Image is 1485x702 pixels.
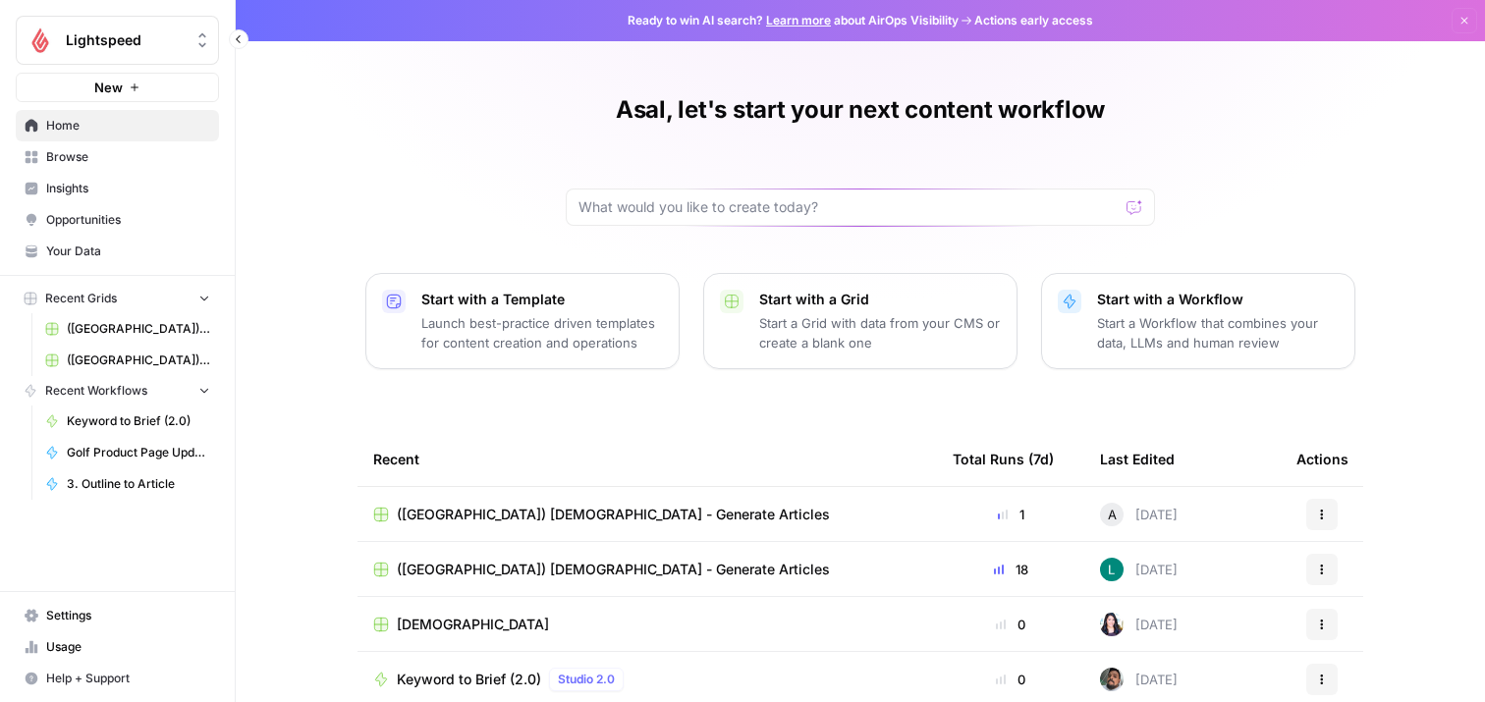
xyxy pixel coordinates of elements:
div: Total Runs (7d) [953,432,1054,486]
span: Recent Grids [45,290,117,307]
a: Usage [16,631,219,663]
div: [DATE] [1100,558,1178,581]
button: Workspace: Lightspeed [16,16,219,65]
div: 0 [953,615,1069,634]
p: Start with a Template [421,290,663,309]
span: ([GEOGRAPHIC_DATA]) [DEMOGRAPHIC_DATA] - Generate Articles [67,320,210,338]
span: Home [46,117,210,135]
span: Keyword to Brief (2.0) [397,670,541,689]
span: Keyword to Brief (2.0) [67,412,210,430]
span: Browse [46,148,210,166]
p: Start a Grid with data from your CMS or create a blank one [759,313,1001,352]
div: Actions [1296,432,1348,486]
span: ([GEOGRAPHIC_DATA]) [DEMOGRAPHIC_DATA] - Generate Articles [397,560,830,579]
a: [DEMOGRAPHIC_DATA] [373,615,921,634]
span: Your Data [46,243,210,260]
div: [DATE] [1100,613,1178,636]
span: New [94,78,123,97]
a: ([GEOGRAPHIC_DATA]) [DEMOGRAPHIC_DATA] - Generate Articles [36,345,219,376]
span: ([GEOGRAPHIC_DATA]) [DEMOGRAPHIC_DATA] - Generate Articles [67,351,210,369]
button: Recent Workflows [16,376,219,405]
p: Start a Workflow that combines your data, LLMs and human review [1097,313,1339,352]
img: Lightspeed Logo [23,23,58,58]
span: Golf Product Page Update [67,444,210,461]
a: Your Data [16,236,219,267]
span: Usage [46,638,210,656]
img: u93l1oyz1g39q1i4vkrv6vz0p6p4 [1100,668,1124,691]
a: 3. Outline to Article [36,468,219,500]
button: New [16,73,219,102]
span: ([GEOGRAPHIC_DATA]) [DEMOGRAPHIC_DATA] - Generate Articles [397,505,830,524]
a: Opportunities [16,204,219,236]
h1: Asal, let's start your next content workflow [616,94,1105,126]
div: Recent [373,432,921,486]
button: Start with a WorkflowStart a Workflow that combines your data, LLMs and human review [1041,273,1355,369]
a: ([GEOGRAPHIC_DATA]) [DEMOGRAPHIC_DATA] - Generate Articles [373,505,921,524]
button: Start with a GridStart a Grid with data from your CMS or create a blank one [703,273,1017,369]
a: Browse [16,141,219,173]
span: A [1108,505,1117,524]
span: Settings [46,607,210,624]
a: Keyword to Brief (2.0)Studio 2.0 [373,668,921,691]
button: Help + Support [16,663,219,694]
div: 18 [953,560,1069,579]
span: Opportunities [46,211,210,229]
input: What would you like to create today? [578,197,1119,217]
a: Learn more [766,13,831,27]
span: Help + Support [46,670,210,687]
div: 1 [953,505,1069,524]
button: Start with a TemplateLaunch best-practice driven templates for content creation and operations [365,273,680,369]
div: [DATE] [1100,503,1178,526]
a: Settings [16,600,219,631]
span: [DEMOGRAPHIC_DATA] [397,615,549,634]
p: Start with a Grid [759,290,1001,309]
div: 0 [953,670,1069,689]
span: 3. Outline to Article [67,475,210,493]
div: Last Edited [1100,432,1175,486]
span: Recent Workflows [45,382,147,400]
p: Start with a Workflow [1097,290,1339,309]
a: ([GEOGRAPHIC_DATA]) [DEMOGRAPHIC_DATA] - Generate Articles [36,313,219,345]
a: Golf Product Page Update [36,437,219,468]
span: Ready to win AI search? about AirOps Visibility [628,12,959,29]
a: ([GEOGRAPHIC_DATA]) [DEMOGRAPHIC_DATA] - Generate Articles [373,560,921,579]
img: wdke7mwtj0nxznpffym0k1wpceu2 [1100,613,1124,636]
span: Studio 2.0 [558,671,615,688]
p: Launch best-practice driven templates for content creation and operations [421,313,663,352]
img: kyw61p6127wv3z0ejzwmwdf0nglq [1100,558,1124,581]
a: Keyword to Brief (2.0) [36,405,219,437]
a: Insights [16,173,219,204]
div: [DATE] [1100,668,1178,691]
span: Insights [46,180,210,197]
span: Actions early access [974,12,1093,29]
a: Home [16,110,219,141]
button: Recent Grids [16,284,219,313]
span: Lightspeed [66,30,185,50]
